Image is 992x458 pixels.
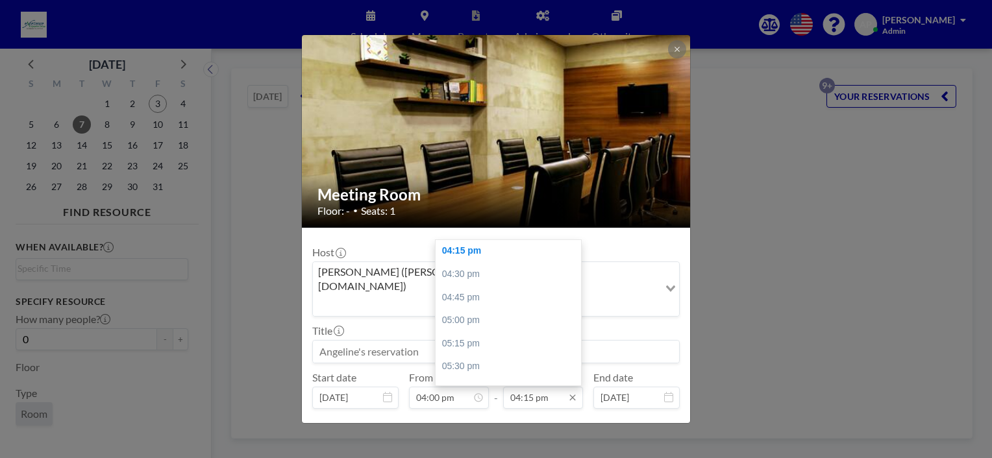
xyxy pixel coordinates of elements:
[312,324,343,337] label: Title
[353,206,358,215] span: •
[317,185,676,204] h2: Meeting Room
[312,371,356,384] label: Start date
[494,376,498,404] span: -
[361,204,395,217] span: Seats: 1
[313,262,679,316] div: Search for option
[436,332,588,356] div: 05:15 pm
[436,355,588,378] div: 05:30 pm
[436,309,588,332] div: 05:00 pm
[317,204,350,217] span: Floor: -
[593,371,633,384] label: End date
[313,341,679,363] input: Angeline's reservation
[409,371,433,384] label: From
[436,378,588,402] div: 05:45 pm
[327,420,359,433] label: Repeat
[436,239,588,263] div: 04:15 pm
[314,296,658,313] input: Search for option
[316,265,656,294] span: [PERSON_NAME] ([PERSON_NAME][EMAIL_ADDRESS][DOMAIN_NAME])
[436,263,588,286] div: 04:30 pm
[312,246,345,259] label: Host
[436,286,588,309] div: 04:45 pm
[302,1,691,261] img: 537.jpg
